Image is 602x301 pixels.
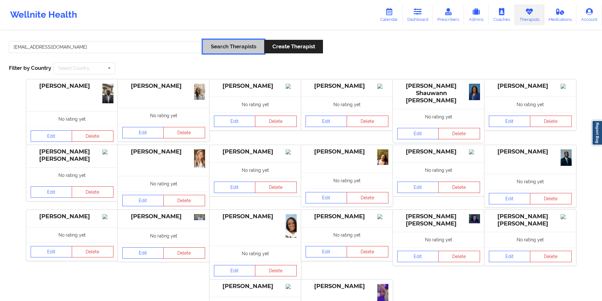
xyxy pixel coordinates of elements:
div: [PERSON_NAME] [214,213,297,220]
div: [PERSON_NAME] [122,213,205,220]
span: Filter by Country [9,65,51,71]
a: Report Bug [592,120,602,145]
div: [PERSON_NAME] [306,213,388,220]
img: bbaafcec-f90a-4d6d-8054-51c6f8639ec6_IMG_6616.png [286,214,297,238]
img: Image%2Fplaceholer-image.png [102,214,113,219]
button: Delete [72,130,113,142]
a: Medications [544,4,577,25]
img: 60f18e2f-6b57-40e4-9ea9-e4f06cf4cb5b_IMG_3286.PNG [561,149,572,166]
a: Edit [31,246,72,257]
div: [PERSON_NAME] Shauwann [PERSON_NAME] [397,82,480,104]
a: Edit [214,116,256,127]
div: Select Country [58,66,89,70]
a: Edit [122,127,164,138]
a: Edit [397,182,439,193]
img: 2dd7e4fd-a914-4282-b6d6-50fd5cd72ae7_867d6326-8560-464f-9a4f-c368db7c969cWIN_20250331_13_18_23_Pr... [194,214,205,220]
div: [PERSON_NAME] [214,82,297,90]
div: [PERSON_NAME] [489,148,572,155]
div: [PERSON_NAME] [PERSON_NAME] [397,213,480,227]
a: Edit [214,265,256,276]
a: Edit [306,116,347,127]
div: [PERSON_NAME] [122,82,205,90]
a: Dashboard [403,4,433,25]
div: [PERSON_NAME] [214,283,297,290]
div: No rating yet [210,162,301,178]
img: 76e4e302-9402-4d81-9a9e-01a5a0533462_4ECA0EB4-B3F6-485F-8312-EF87001368A7.png [469,84,480,100]
div: No rating yet [118,228,210,244]
div: No rating yet [118,176,210,191]
img: Image%2Fplaceholer-image.png [286,149,297,154]
button: Delete [347,116,388,127]
img: c66ad372-6cf5-43f4-8114-7149ca06920c_sam_headshot.jpeg [377,149,388,165]
button: Delete [438,128,480,139]
a: Coaches [489,4,515,25]
div: [PERSON_NAME] [306,82,388,90]
div: No rating yet [301,97,393,112]
a: Edit [489,116,531,127]
div: [PERSON_NAME] [306,283,388,290]
button: Delete [438,182,480,193]
button: Delete [530,193,572,204]
button: Delete [347,246,388,257]
button: Delete [347,192,388,203]
a: Calendar [375,4,403,25]
div: No rating yet [301,173,393,188]
a: Edit [489,251,531,262]
button: Delete [163,195,205,206]
div: No rating yet [393,232,484,247]
button: Create Therapist [264,40,323,53]
button: Delete [72,246,113,257]
img: Image%2Fplaceholer-image.png [102,149,113,154]
button: Search Therapists [203,40,264,53]
img: Image%2Fplaceholer-image.png [377,84,388,89]
button: Delete [530,251,572,262]
img: 28f887cf-ec39-42bb-9a2a-7e957167ad22_441577115_10169001970880537_6747330209733735558_n.jpg [194,84,205,100]
a: Edit [397,251,439,262]
div: No rating yet [26,167,118,183]
button: Delete [163,127,205,138]
a: Prescribers [433,4,464,25]
div: No rating yet [484,97,576,112]
img: Image%2Fplaceholer-image.png [469,149,480,154]
div: No rating yet [484,232,576,247]
img: Image%2Fplaceholer-image.png [377,214,388,219]
a: Admins [464,4,489,25]
button: Delete [72,186,113,198]
button: Delete [438,251,480,262]
div: No rating yet [118,108,210,123]
a: Account [576,4,602,25]
a: Therapists [515,4,544,25]
div: [PERSON_NAME] [397,148,480,155]
div: No rating yet [210,97,301,112]
button: Delete [255,182,297,193]
a: Edit [306,246,347,257]
a: Edit [31,186,72,198]
button: Delete [255,116,297,127]
a: Edit [122,195,164,206]
img: 3b66c01a-5590-4637-9dff-1f8af85966bf_IMG_4290.jpeg [194,149,205,168]
div: No rating yet [301,227,393,243]
a: Edit [122,247,164,259]
a: Edit [489,193,531,204]
div: No rating yet [393,109,484,124]
div: [PERSON_NAME] [306,148,388,155]
img: Image%2Fplaceholer-image.png [561,84,572,89]
div: No rating yet [484,174,576,189]
img: e36cbccc-98cb-4757-b0d1-04f2ab3e38aa_466B2C95-F54D-455D-B733-DCD3041CE473.JPG [102,84,113,103]
div: [PERSON_NAME] [214,148,297,155]
input: Search Keywords [9,41,201,53]
button: Delete [163,247,205,259]
div: No rating yet [393,162,484,178]
div: [PERSON_NAME] [122,148,205,155]
img: Image%2Fplaceholer-image.png [286,84,297,89]
div: No rating yet [210,246,301,261]
button: Delete [530,116,572,127]
a: Edit [397,128,439,139]
button: Delete [255,265,297,276]
a: Edit [31,130,72,142]
div: [PERSON_NAME] [31,213,113,220]
div: [PERSON_NAME] [PERSON_NAME] [31,148,113,163]
div: No rating yet [26,111,118,127]
a: Edit [214,182,256,193]
img: Image%2Fplaceholer-image.png [286,284,297,289]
